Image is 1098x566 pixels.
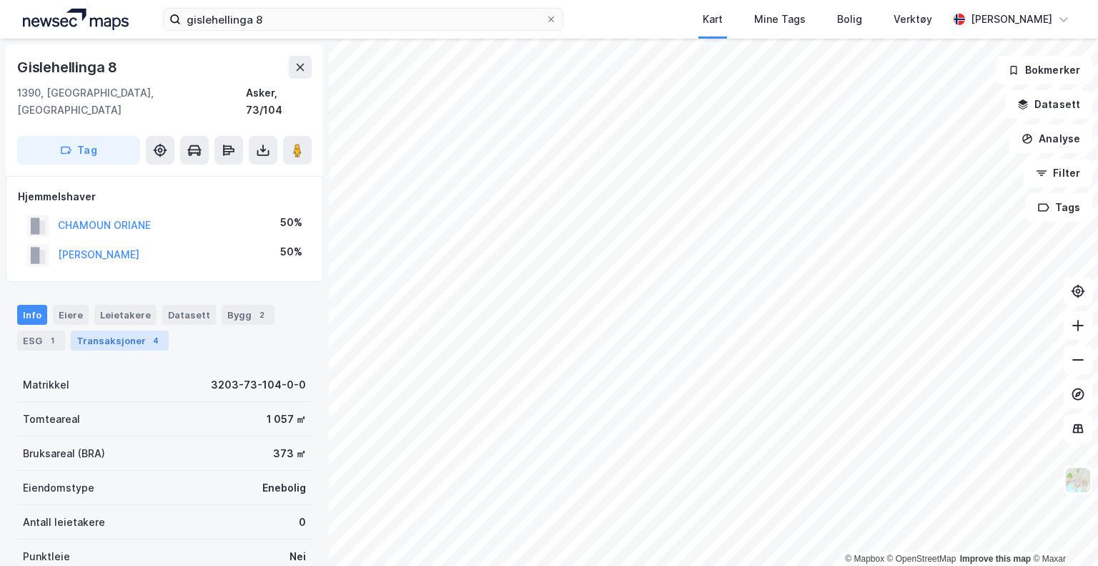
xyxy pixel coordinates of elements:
[280,243,302,260] div: 50%
[246,84,312,119] div: Asker, 73/104
[17,331,65,351] div: ESG
[960,554,1031,564] a: Improve this map
[23,9,129,30] img: logo.a4113a55bc3d86da70a041830d287a7e.svg
[17,136,140,165] button: Tag
[1064,467,1092,494] img: Z
[17,305,47,325] div: Info
[280,214,302,231] div: 50%
[149,333,163,348] div: 4
[1024,159,1092,187] button: Filter
[222,305,274,325] div: Bygg
[267,411,306,428] div: 1 057 ㎡
[18,188,311,205] div: Hjemmelshaver
[754,11,806,28] div: Mine Tags
[17,56,120,79] div: Gislehellinga 8
[162,305,216,325] div: Datasett
[181,9,545,30] input: Søk på adresse, matrikkel, gårdeiere, leietakere eller personer
[23,548,70,565] div: Punktleie
[262,479,306,497] div: Enebolig
[894,11,932,28] div: Verktøy
[211,376,306,394] div: 3203-73-104-0-0
[971,11,1052,28] div: [PERSON_NAME]
[94,305,157,325] div: Leietakere
[996,56,1092,84] button: Bokmerker
[23,411,80,428] div: Tomteareal
[53,305,89,325] div: Eiere
[290,548,306,565] div: Nei
[23,376,69,394] div: Matrikkel
[1026,193,1092,222] button: Tags
[273,445,306,462] div: 373 ㎡
[845,554,884,564] a: Mapbox
[837,11,862,28] div: Bolig
[23,514,105,531] div: Antall leietakere
[17,84,246,119] div: 1390, [GEOGRAPHIC_DATA], [GEOGRAPHIC_DATA]
[703,11,723,28] div: Kart
[299,514,306,531] div: 0
[23,479,94,497] div: Eiendomstype
[887,554,956,564] a: OpenStreetMap
[71,331,169,351] div: Transaksjoner
[1009,125,1092,153] button: Analyse
[1005,90,1092,119] button: Datasett
[254,308,269,322] div: 2
[45,333,59,348] div: 1
[23,445,105,462] div: Bruksareal (BRA)
[1027,497,1098,566] iframe: Chat Widget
